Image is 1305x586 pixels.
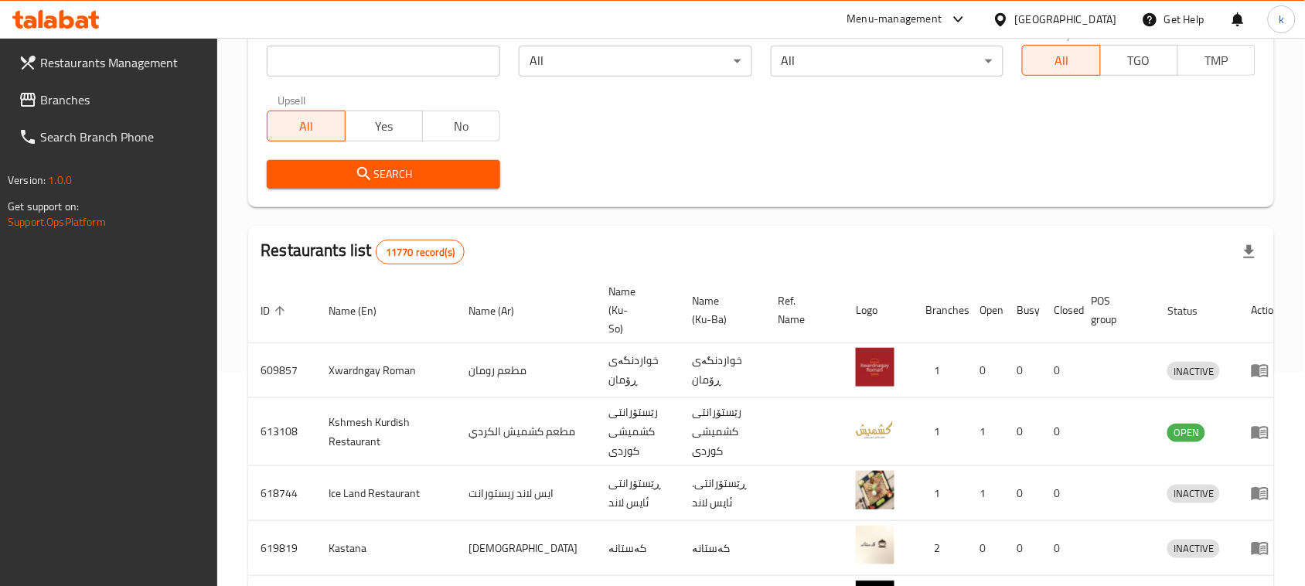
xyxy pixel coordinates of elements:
td: 0 [1041,466,1078,521]
h2: Restaurants list [261,239,465,264]
th: Logo [843,278,913,343]
div: INACTIVE [1167,540,1220,558]
button: All [267,111,345,141]
span: Version: [8,170,46,190]
span: TMP [1184,49,1249,72]
button: No [422,111,500,141]
span: k [1279,11,1284,28]
img: Kshmesh Kurdish Restaurant [856,410,894,448]
span: 1.0.0 [48,170,72,190]
span: POS group [1091,291,1136,329]
th: Busy [1004,278,1041,343]
td: Kastana [316,521,456,576]
div: OPEN [1167,424,1205,442]
div: Menu [1251,361,1279,380]
td: 0 [1004,466,1041,521]
td: [DEMOGRAPHIC_DATA] [456,521,596,576]
td: 0 [1004,398,1041,466]
span: Restaurants Management [40,53,206,72]
div: INACTIVE [1167,362,1220,380]
td: مطعم رومان [456,343,596,398]
span: No [429,115,494,138]
td: Xwardngay Roman [316,343,456,398]
th: Branches [913,278,967,343]
td: 0 [1041,398,1078,466]
a: Restaurants Management [6,44,218,81]
img: Kastana [856,526,894,564]
img: Ice Land Restaurant [856,471,894,509]
span: OPEN [1167,424,1205,441]
td: 0 [967,343,1004,398]
span: Search Branch Phone [40,128,206,146]
td: 0 [1004,343,1041,398]
th: Open [967,278,1004,343]
td: رێستۆرانتی کشمیشى كوردى [596,398,680,466]
button: TMP [1177,45,1256,76]
span: Branches [40,90,206,109]
span: Search [279,165,488,184]
label: Upsell [278,95,306,106]
div: All [519,46,752,77]
span: INACTIVE [1167,540,1220,557]
a: Search Branch Phone [6,118,218,155]
span: INACTIVE [1167,485,1220,503]
button: Search [267,160,500,189]
input: Search for restaurant name or ID.. [267,46,500,77]
td: ايس لاند ريستورانت [456,466,596,521]
span: Name (Ku-So) [608,282,661,338]
button: All [1022,45,1100,76]
span: Ref. Name [778,291,825,329]
td: 618744 [248,466,316,521]
td: .ڕێستۆرانتی ئایس لاند [680,466,765,521]
button: Yes [345,111,423,141]
div: Total records count [376,240,465,264]
a: Branches [6,81,218,118]
span: Yes [352,115,417,138]
td: 1 [913,466,967,521]
span: Get support on: [8,196,79,216]
td: 0 [967,521,1004,576]
span: Status [1167,302,1218,320]
td: 613108 [248,398,316,466]
span: ID [261,302,290,320]
td: رێستۆرانتی کشمیشى كوردى [680,398,765,466]
span: Name (Ar) [469,302,534,320]
td: خواردنگەی ڕۆمان [596,343,680,398]
td: 1 [967,466,1004,521]
td: کەستانە [596,521,680,576]
div: All [771,46,1004,77]
a: Support.OpsPlatform [8,212,106,232]
span: Name (Ku-Ba) [692,291,747,329]
button: TGO [1100,45,1178,76]
div: Menu [1251,423,1279,441]
div: [GEOGRAPHIC_DATA] [1015,11,1117,28]
th: Closed [1041,278,1078,343]
span: Name (En) [329,302,397,320]
td: 1 [913,398,967,466]
td: مطعم كشميش الكردي [456,398,596,466]
div: INACTIVE [1167,485,1220,503]
td: 0 [1041,521,1078,576]
span: TGO [1107,49,1172,72]
div: Menu [1251,539,1279,557]
td: 1 [913,343,967,398]
td: خواردنگەی ڕۆمان [680,343,765,398]
div: Menu-management [847,10,942,29]
td: 1 [967,398,1004,466]
span: All [1029,49,1094,72]
td: 609857 [248,343,316,398]
div: Export file [1231,233,1268,271]
td: 619819 [248,521,316,576]
div: Menu [1251,484,1279,503]
label: Delivery [1033,29,1072,40]
th: Action [1239,278,1292,343]
img: Xwardngay Roman [856,348,894,387]
td: 0 [1004,521,1041,576]
td: 2 [913,521,967,576]
td: 0 [1041,343,1078,398]
td: Ice Land Restaurant [316,466,456,521]
span: All [274,115,339,138]
td: کەستانە [680,521,765,576]
td: Kshmesh Kurdish Restaurant [316,398,456,466]
span: 11770 record(s) [377,245,464,260]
